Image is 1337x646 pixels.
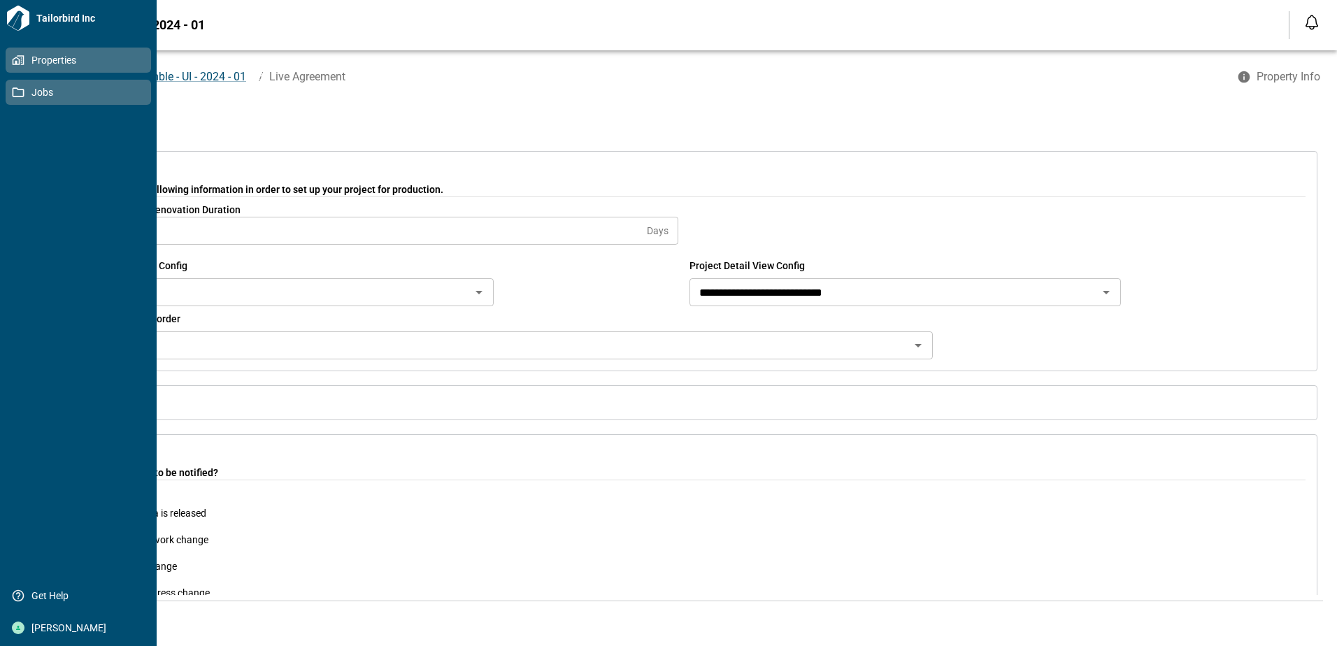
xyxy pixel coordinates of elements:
button: Property Info [1229,64,1331,89]
a: Jobs [6,80,151,105]
nav: breadcrumb [36,69,1229,85]
span: Property Info [1257,70,1320,84]
span: [PERSON_NAME] [24,621,138,635]
span: Please provide the following information in order to set up your project for production. [62,182,1306,196]
a: Properties [6,48,151,73]
span: Project Detail View Config [689,260,805,271]
button: Open notification feed [1301,11,1323,34]
span: Scope of work change [113,533,208,547]
span: Get Help [24,589,138,603]
span: Activity [80,486,359,500]
span: Work progress change [113,586,210,600]
span: Notifications [62,446,1306,460]
span: Days [647,224,668,238]
div: base tabs [36,95,1337,129]
span: Basic Details [62,163,1306,177]
span: Oak Ramble - UI - 2024 - 01 [113,70,246,83]
span: Jobs [24,85,138,99]
button: Open [908,336,928,355]
span: Live Agreement [269,70,345,83]
span: When would you like to be notified? [62,466,1306,480]
button: Open [469,282,489,302]
span: Properties [24,53,138,67]
span: Unit / Area is released [113,506,206,520]
span: Tailorbird Inc [31,11,151,25]
button: Open [1096,282,1116,302]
